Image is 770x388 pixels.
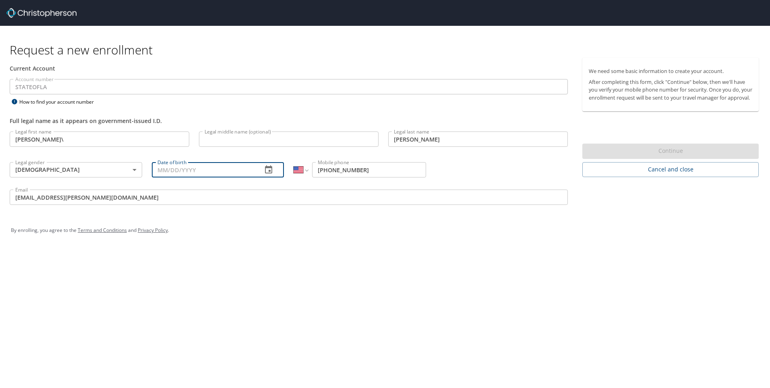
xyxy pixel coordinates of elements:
button: Cancel and close [582,162,759,177]
h1: Request a new enrollment [10,42,765,58]
div: How to find your account number [10,97,110,107]
p: After completing this form, click "Continue" below, then we'll have you verify your mobile phone ... [589,78,752,102]
div: Full legal name as it appears on government-issued I.D. [10,117,568,125]
div: By enrolling, you agree to the and . [11,220,759,240]
input: MM/DD/YYYY [152,162,256,177]
img: cbt logo [6,8,77,18]
span: Cancel and close [589,165,752,175]
a: Privacy Policy [138,227,168,234]
div: [DEMOGRAPHIC_DATA] [10,162,142,177]
a: Terms and Conditions [78,227,127,234]
input: Enter phone number [312,162,426,177]
div: Current Account [10,64,568,73]
p: We need some basic information to create your account. [589,67,752,75]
